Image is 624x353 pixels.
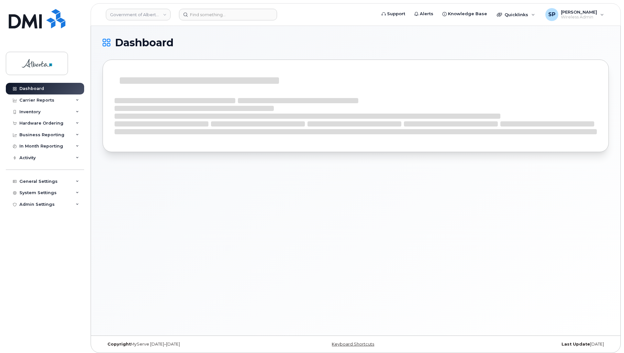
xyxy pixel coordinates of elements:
strong: Last Update [562,342,590,347]
strong: Copyright [107,342,131,347]
div: [DATE] [440,342,609,347]
span: Dashboard [115,38,173,48]
div: MyServe [DATE]–[DATE] [103,342,271,347]
a: Keyboard Shortcuts [332,342,374,347]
